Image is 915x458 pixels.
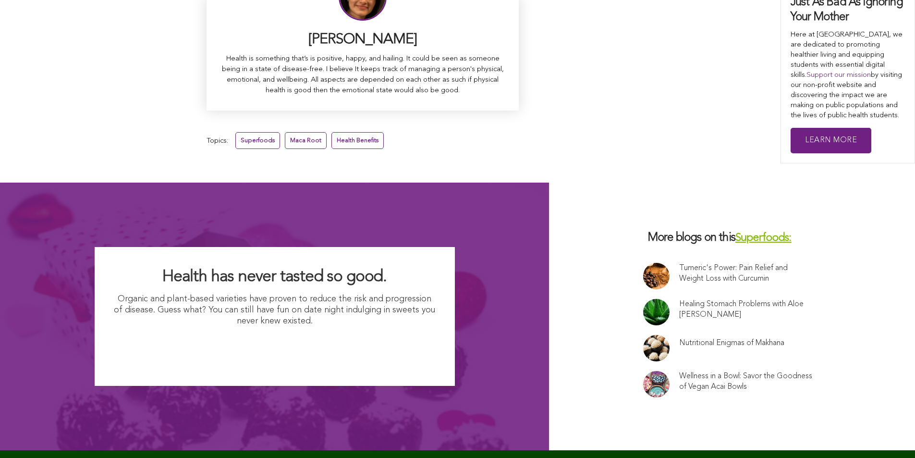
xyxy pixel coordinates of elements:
a: Healing Stomach Problems with Aloe [PERSON_NAME] [679,299,813,320]
p: Health is something that’s is positive, happy, and hailing. It could be seen as someone being in ... [221,54,504,96]
h3: [PERSON_NAME] [221,30,504,49]
a: Health Benefits [331,132,384,149]
a: Nutritional Enigmas of Makhana [679,338,784,348]
img: I Want Organic Shopping For Less [180,332,369,367]
a: Wellness in a Bowl: Savor the Goodness of Vegan Acai Bowls [679,371,813,392]
a: Tumeric's Power: Pain Relief and Weight Loss with Curcumin [679,263,813,284]
a: Superfoods: [735,233,792,244]
h3: More blogs on this [643,231,821,246]
a: Learn More [791,128,871,153]
span: Topics: [207,135,228,148]
p: Organic and plant-based varieties have proven to reduce the risk and progression of disease. Gues... [114,294,436,327]
iframe: Chat Widget [867,412,915,458]
a: Maca Root [285,132,327,149]
h2: Health has never tasted so good. [114,266,436,287]
a: Superfoods [235,132,280,149]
